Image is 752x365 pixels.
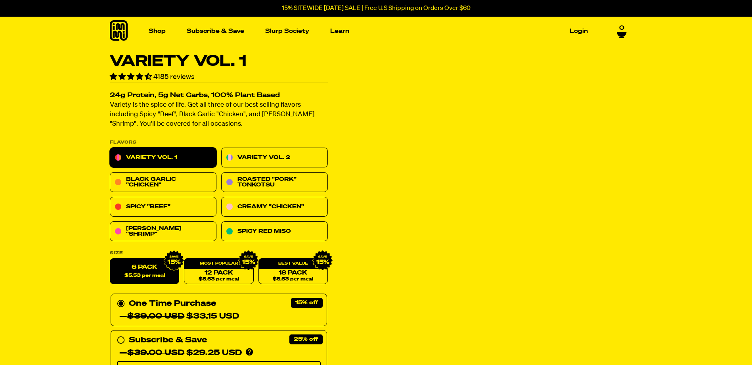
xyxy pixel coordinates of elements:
[110,173,216,192] a: Black Garlic "Chicken"
[327,25,352,37] a: Learn
[110,140,328,145] p: Flavors
[221,197,328,217] a: Creamy "Chicken"
[221,148,328,168] a: Variety Vol. 2
[566,25,591,37] a: Login
[238,250,258,271] img: IMG_9632.png
[127,313,184,321] del: $39.00 USD
[184,259,253,284] a: 12 Pack$5.53 per meal
[145,17,591,46] nav: Main navigation
[273,277,313,282] span: $5.53 per meal
[110,259,179,284] label: 6 Pack
[110,197,216,217] a: Spicy "Beef"
[110,54,328,69] h1: Variety Vol. 1
[153,73,195,81] span: 4185 reviews
[110,101,328,129] p: Variety is the spice of life. Get all three of our best selling flavors including Spicy "Beef", B...
[119,310,239,323] div: — $33.15 USD
[282,5,471,12] p: 15% SITEWIDE [DATE] SALE | Free U.S Shipping on Orders Over $60
[262,25,312,37] a: Slurp Society
[127,349,184,357] del: $39.00 USD
[164,250,184,271] img: IMG_9632.png
[124,273,165,279] span: $5.53 per meal
[221,222,328,242] a: Spicy Red Miso
[119,347,242,359] div: — $29.25 USD
[619,25,624,32] span: 0
[110,73,153,81] span: 4.55 stars
[221,173,328,192] a: Roasted "Pork" Tonkotsu
[129,334,207,347] div: Subscribe & Save
[110,92,328,99] h2: 24g Protein, 5g Net Carbs, 100% Plant Based
[617,25,627,38] a: 0
[184,25,247,37] a: Subscribe & Save
[110,251,328,255] label: Size
[312,250,333,271] img: IMG_9632.png
[110,222,216,242] a: [PERSON_NAME] "Shrimp"
[110,148,216,168] a: Variety Vol. 1
[117,298,321,323] div: One Time Purchase
[145,25,169,37] a: Shop
[198,277,239,282] span: $5.53 per meal
[258,259,327,284] a: 18 Pack$5.53 per meal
